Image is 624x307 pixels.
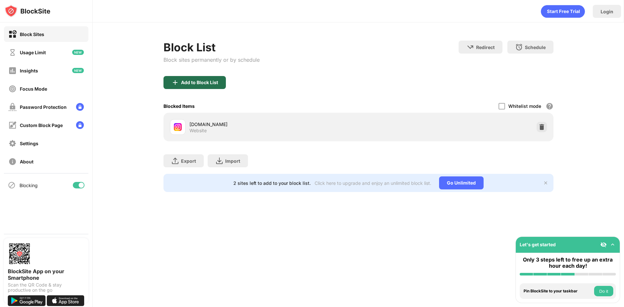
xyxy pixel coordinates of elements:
div: Only 3 steps left to free up an extra hour each day! [520,257,616,269]
div: Website [189,128,207,134]
img: blocking-icon.svg [8,181,16,189]
div: Block Sites [20,32,44,37]
img: download-on-the-app-store.svg [47,295,84,306]
div: Import [225,158,240,164]
div: animation [541,5,585,18]
div: Block sites permanently or by schedule [163,57,260,63]
img: get-it-on-google-play.svg [8,295,45,306]
div: Usage Limit [20,50,46,55]
img: new-icon.svg [72,68,84,73]
img: eye-not-visible.svg [600,241,607,248]
div: Blocked Items [163,103,195,109]
img: lock-menu.svg [76,121,84,129]
div: Focus Mode [20,86,47,92]
div: Block List [163,41,260,54]
img: settings-off.svg [8,139,17,147]
div: 2 sites left to add to your block list. [233,180,311,186]
div: Custom Block Page [20,122,63,128]
div: Blocking [19,183,38,188]
img: lock-menu.svg [76,103,84,111]
div: About [20,159,33,164]
div: Insights [20,68,38,73]
div: Pin BlockSite to your taskbar [524,289,592,293]
img: new-icon.svg [72,50,84,55]
div: Click here to upgrade and enjoy an unlimited block list. [315,180,431,186]
div: Let's get started [520,242,556,247]
div: Schedule [525,45,546,50]
img: options-page-qr-code.png [8,242,31,265]
div: Export [181,158,196,164]
div: Go Unlimited [439,176,484,189]
img: about-off.svg [8,158,17,166]
img: omni-setup-toggle.svg [609,241,616,248]
div: Scan the QR Code & stay productive on the go [8,282,84,293]
div: Password Protection [20,104,67,110]
img: insights-off.svg [8,67,17,75]
img: x-button.svg [543,180,548,185]
img: time-usage-off.svg [8,48,17,57]
img: customize-block-page-off.svg [8,121,17,129]
div: Whitelist mode [508,103,541,109]
button: Do it [594,286,613,296]
div: Login [601,9,613,14]
div: [DOMAIN_NAME] [189,121,358,128]
div: BlockSite App on your Smartphone [8,268,84,281]
img: focus-off.svg [8,85,17,93]
img: favicons [174,123,182,131]
div: Add to Block List [181,80,218,85]
img: block-on.svg [8,30,17,38]
div: Redirect [476,45,495,50]
div: Settings [20,141,38,146]
img: password-protection-off.svg [8,103,17,111]
img: logo-blocksite.svg [5,5,50,18]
